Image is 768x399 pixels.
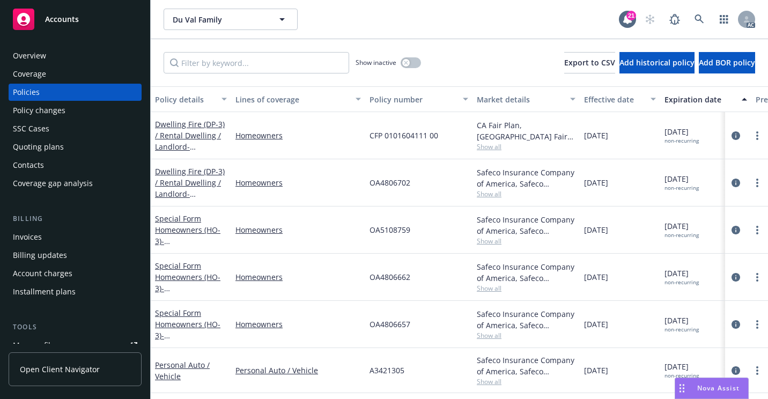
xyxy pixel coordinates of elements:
[9,157,142,174] a: Contacts
[477,284,575,293] span: Show all
[477,120,575,142] div: CA Fair Plan, [GEOGRAPHIC_DATA] Fair plan
[664,361,699,379] span: [DATE]
[235,224,361,235] a: Homeowners
[235,177,361,188] a: Homeowners
[365,86,472,112] button: Policy number
[13,175,93,192] div: Coverage gap analysis
[697,383,740,393] span: Nova Assist
[9,138,142,156] a: Quoting plans
[729,224,742,237] a: circleInformation
[564,52,615,73] button: Export to CSV
[477,354,575,377] div: Safeco Insurance Company of America, Safeco Insurance (Liberty Mutual)
[639,9,661,30] a: Start snowing
[664,279,699,286] div: non-recurring
[729,318,742,331] a: circleInformation
[155,189,223,221] span: - [STREET_ADDRESS][PERSON_NAME]
[13,47,46,64] div: Overview
[13,337,58,354] div: Manage files
[151,86,231,112] button: Policy details
[9,283,142,300] a: Installment plans
[675,378,689,398] div: Drag to move
[155,261,223,305] a: Special Form Homeowners (HO-3)
[235,271,361,283] a: Homeowners
[20,364,100,375] span: Open Client Navigator
[370,130,438,141] span: CFP 0101604111 00
[235,365,361,376] a: Personal Auto / Vehicle
[584,94,644,105] div: Effective date
[664,220,699,239] span: [DATE]
[751,364,764,377] a: more
[370,177,410,188] span: OA4806702
[564,57,615,68] span: Export to CSV
[13,283,76,300] div: Installment plans
[584,224,608,235] span: [DATE]
[729,271,742,284] a: circleInformation
[477,214,575,237] div: Safeco Insurance Company of America, Safeco Insurance (Liberty Mutual)
[155,142,223,163] span: - [STREET_ADDRESS]
[155,94,215,105] div: Policy details
[155,308,223,352] a: Special Form Homeowners (HO-3)
[370,94,456,105] div: Policy number
[477,142,575,151] span: Show all
[9,247,142,264] a: Billing updates
[477,167,575,189] div: Safeco Insurance Company of America, Safeco Insurance (Liberty Mutual)
[9,228,142,246] a: Invoices
[9,47,142,64] a: Overview
[751,176,764,189] a: more
[370,365,404,376] span: A3421305
[664,184,699,191] div: non-recurring
[729,364,742,377] a: circleInformation
[155,119,225,163] a: Dwelling Fire (DP-3) / Rental Dwelling / Landlord
[356,58,396,67] span: Show inactive
[155,360,210,381] a: Personal Auto / Vehicle
[664,9,685,30] a: Report a Bug
[689,9,710,30] a: Search
[664,372,699,379] div: non-recurring
[713,9,735,30] a: Switch app
[164,9,298,30] button: Du Val Family
[477,331,575,340] span: Show all
[664,94,735,105] div: Expiration date
[751,271,764,284] a: more
[729,176,742,189] a: circleInformation
[580,86,660,112] button: Effective date
[619,52,695,73] button: Add historical policy
[13,102,65,119] div: Policy changes
[664,315,699,333] span: [DATE]
[13,265,72,282] div: Account charges
[13,120,49,137] div: SSC Cases
[13,138,64,156] div: Quoting plans
[751,224,764,237] a: more
[9,322,142,332] div: Tools
[13,157,44,174] div: Contacts
[584,271,608,283] span: [DATE]
[173,14,265,25] span: Du Val Family
[664,268,699,286] span: [DATE]
[9,175,142,192] a: Coverage gap analysis
[9,65,142,83] a: Coverage
[477,261,575,284] div: Safeco Insurance Company of America, Safeco Insurance (Liberty Mutual)
[370,319,410,330] span: OA4806657
[664,173,699,191] span: [DATE]
[9,4,142,34] a: Accounts
[13,65,46,83] div: Coverage
[9,120,142,137] a: SSC Cases
[477,94,564,105] div: Market details
[472,86,580,112] button: Market details
[699,52,755,73] button: Add BOR policy
[660,86,751,112] button: Expiration date
[699,57,755,68] span: Add BOR policy
[584,319,608,330] span: [DATE]
[584,365,608,376] span: [DATE]
[477,237,575,246] span: Show all
[751,318,764,331] a: more
[155,166,225,221] a: Dwelling Fire (DP-3) / Rental Dwelling / Landlord
[477,189,575,198] span: Show all
[664,326,699,333] div: non-recurring
[584,177,608,188] span: [DATE]
[729,129,742,142] a: circleInformation
[584,130,608,141] span: [DATE]
[751,129,764,142] a: more
[9,337,142,354] a: Manage files
[13,247,67,264] div: Billing updates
